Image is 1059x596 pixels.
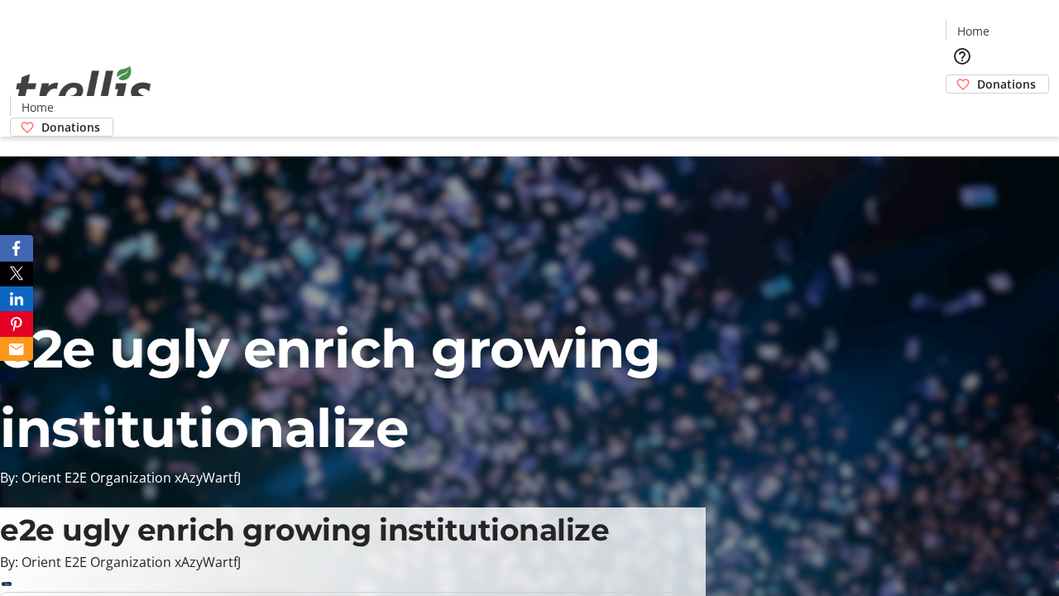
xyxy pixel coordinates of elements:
span: Donations [41,118,100,136]
a: Donations [10,118,113,137]
span: Home [22,99,54,116]
img: Orient E2E Organization xAzyWartfJ's Logo [10,48,157,131]
a: Donations [946,74,1049,94]
span: Donations [977,75,1036,93]
a: Home [946,22,999,40]
span: Home [957,22,990,40]
a: Home [11,99,64,116]
button: Help [946,40,979,73]
button: Cart [946,94,979,127]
